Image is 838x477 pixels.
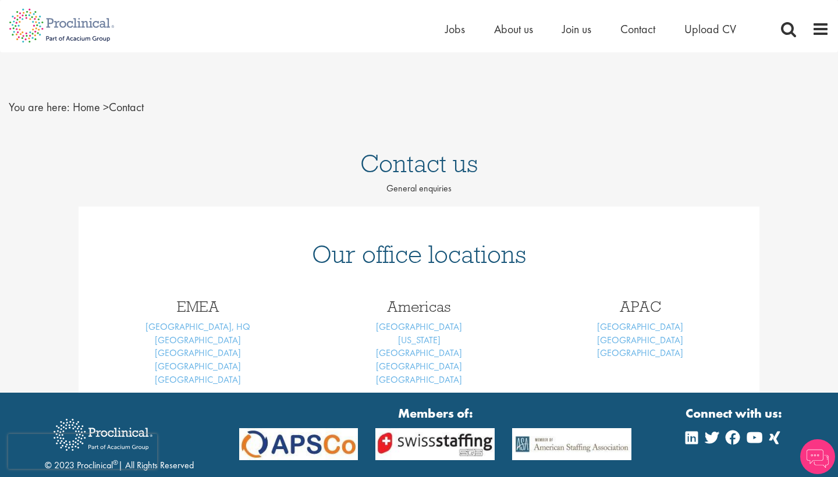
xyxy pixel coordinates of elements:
a: [US_STATE] [398,334,441,346]
span: Contact [73,99,144,115]
span: You are here: [9,99,70,115]
a: [GEOGRAPHIC_DATA] [155,373,241,386]
img: APSCo [367,428,503,460]
a: Join us [562,22,591,37]
a: [GEOGRAPHIC_DATA] [155,360,241,372]
h1: Our office locations [96,241,742,267]
img: APSCo [503,428,640,460]
a: [GEOGRAPHIC_DATA] [376,321,462,333]
a: [GEOGRAPHIC_DATA] [597,321,683,333]
iframe: reCAPTCHA [8,434,157,469]
a: [GEOGRAPHIC_DATA] [155,334,241,346]
div: © 2023 Proclinical | All Rights Reserved [45,410,194,472]
h3: Americas [317,299,521,314]
img: APSCo [230,428,367,460]
strong: Connect with us: [686,404,784,422]
strong: Members of: [239,404,632,422]
a: [GEOGRAPHIC_DATA], HQ [145,321,250,333]
a: breadcrumb link to Home [73,99,100,115]
a: [GEOGRAPHIC_DATA] [597,334,683,346]
a: Upload CV [684,22,736,37]
a: [GEOGRAPHIC_DATA] [376,347,462,359]
h3: APAC [538,299,742,314]
img: Proclinical Recruitment [45,411,161,459]
a: [GEOGRAPHIC_DATA] [597,347,683,359]
a: [GEOGRAPHIC_DATA] [155,347,241,359]
h3: EMEA [96,299,300,314]
a: Contact [620,22,655,37]
a: Jobs [445,22,465,37]
a: [GEOGRAPHIC_DATA] [376,373,462,386]
img: Chatbot [800,439,835,474]
a: [GEOGRAPHIC_DATA] [376,360,462,372]
span: > [103,99,109,115]
a: About us [494,22,533,37]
